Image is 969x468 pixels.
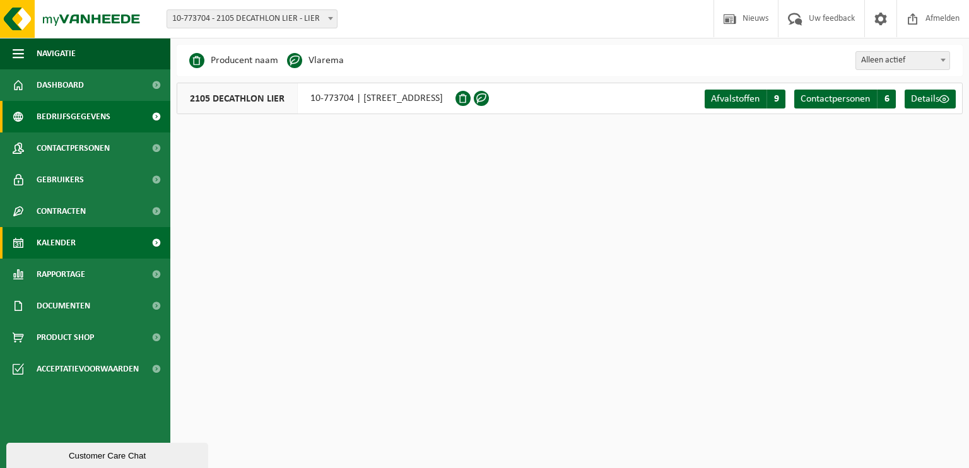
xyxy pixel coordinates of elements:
[287,51,344,70] li: Vlarema
[855,51,950,70] span: Alleen actief
[167,10,337,28] span: 10-773704 - 2105 DECATHLON LIER - LIER
[856,52,949,69] span: Alleen actief
[6,440,211,468] iframe: chat widget
[177,83,455,114] div: 10-773704 | [STREET_ADDRESS]
[37,290,90,322] span: Documenten
[37,227,76,259] span: Kalender
[37,164,84,196] span: Gebruikers
[801,94,870,104] span: Contactpersonen
[37,322,94,353] span: Product Shop
[37,38,76,69] span: Navigatie
[905,90,956,108] a: Details
[177,83,298,114] span: 2105 DECATHLON LIER
[766,90,785,108] span: 9
[167,9,338,28] span: 10-773704 - 2105 DECATHLON LIER - LIER
[37,101,110,132] span: Bedrijfsgegevens
[911,94,939,104] span: Details
[37,132,110,164] span: Contactpersonen
[37,69,84,101] span: Dashboard
[37,259,85,290] span: Rapportage
[877,90,896,108] span: 6
[794,90,896,108] a: Contactpersonen 6
[705,90,785,108] a: Afvalstoffen 9
[37,353,139,385] span: Acceptatievoorwaarden
[711,94,760,104] span: Afvalstoffen
[189,51,278,70] li: Producent naam
[37,196,86,227] span: Contracten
